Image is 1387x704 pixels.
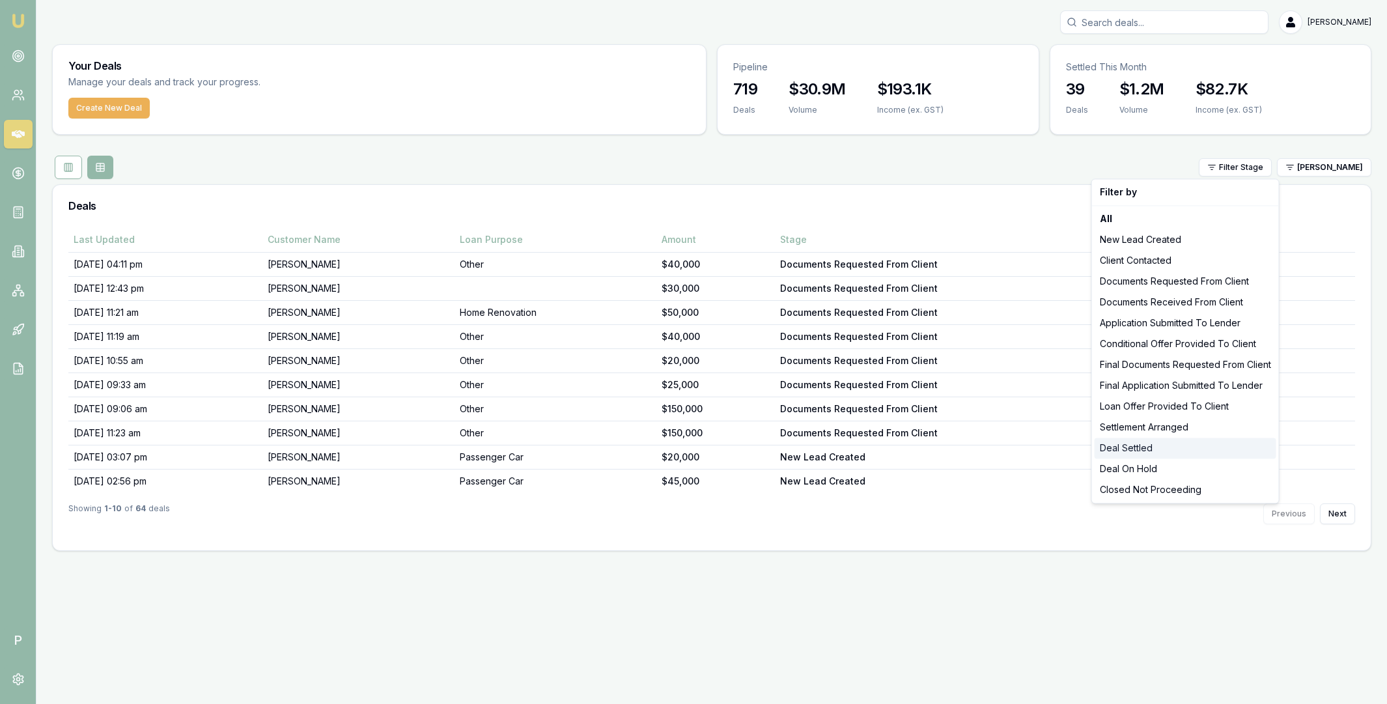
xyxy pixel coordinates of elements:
div: Client Contacted [1095,250,1276,271]
strong: All [1100,212,1112,225]
div: Documents Requested From Client [1095,271,1276,292]
div: Closed Not Proceeding [1095,479,1276,500]
div: Deal Settled [1095,438,1276,458]
div: Filter by [1095,182,1276,203]
div: New Lead Created [1095,229,1276,250]
div: Application Submitted To Lender [1095,313,1276,333]
div: Conditional Offer Provided To Client [1095,333,1276,354]
div: Final Documents Requested From Client [1095,354,1276,375]
div: Deal On Hold [1095,458,1276,479]
div: Settlement Arranged [1095,417,1276,438]
div: Final Application Submitted To Lender [1095,375,1276,396]
div: Loan Offer Provided To Client [1095,396,1276,417]
div: Documents Received From Client [1095,292,1276,313]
